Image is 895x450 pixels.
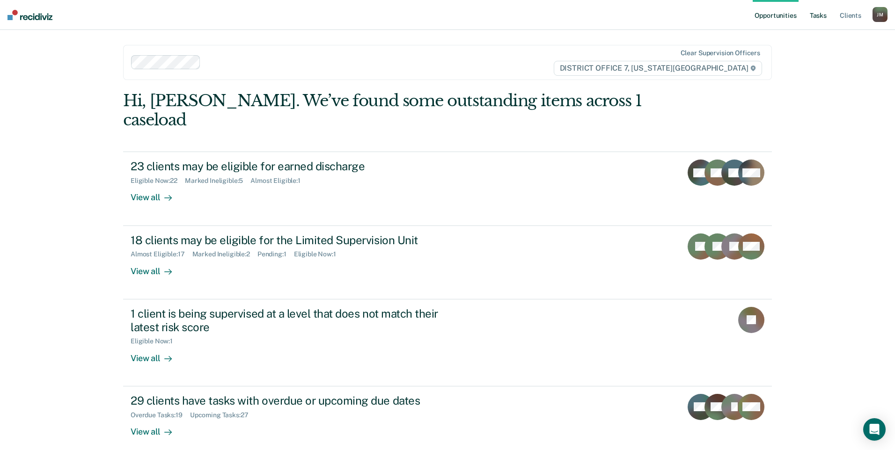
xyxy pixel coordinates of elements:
div: 1 client is being supervised at a level that does not match their latest risk score [131,307,459,334]
div: View all [131,345,183,363]
div: Pending : 1 [257,250,294,258]
div: Marked Ineligible : 2 [192,250,257,258]
div: View all [131,419,183,437]
div: J M [873,7,888,22]
div: Eligible Now : 22 [131,177,185,185]
img: Recidiviz [7,10,52,20]
div: View all [131,185,183,203]
div: Eligible Now : 1 [131,337,180,345]
div: Eligible Now : 1 [294,250,344,258]
div: View all [131,258,183,276]
div: 23 clients may be eligible for earned discharge [131,160,459,173]
div: Almost Eligible : 1 [250,177,308,185]
div: Open Intercom Messenger [863,418,886,441]
div: Clear supervision officers [681,49,760,57]
span: DISTRICT OFFICE 7, [US_STATE][GEOGRAPHIC_DATA] [554,61,762,76]
button: JM [873,7,888,22]
div: Upcoming Tasks : 27 [190,411,256,419]
div: 18 clients may be eligible for the Limited Supervision Unit [131,233,459,247]
a: 18 clients may be eligible for the Limited Supervision UnitAlmost Eligible:17Marked Ineligible:2P... [123,226,772,299]
a: 1 client is being supervised at a level that does not match their latest risk scoreEligible Now:1... [123,299,772,386]
div: Overdue Tasks : 19 [131,411,190,419]
div: Almost Eligible : 17 [131,250,192,258]
div: Marked Ineligible : 5 [185,177,250,185]
div: Hi, [PERSON_NAME]. We’ve found some outstanding items across 1 caseload [123,91,642,130]
a: 23 clients may be eligible for earned dischargeEligible Now:22Marked Ineligible:5Almost Eligible:... [123,152,772,225]
div: 29 clients have tasks with overdue or upcoming due dates [131,394,459,407]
